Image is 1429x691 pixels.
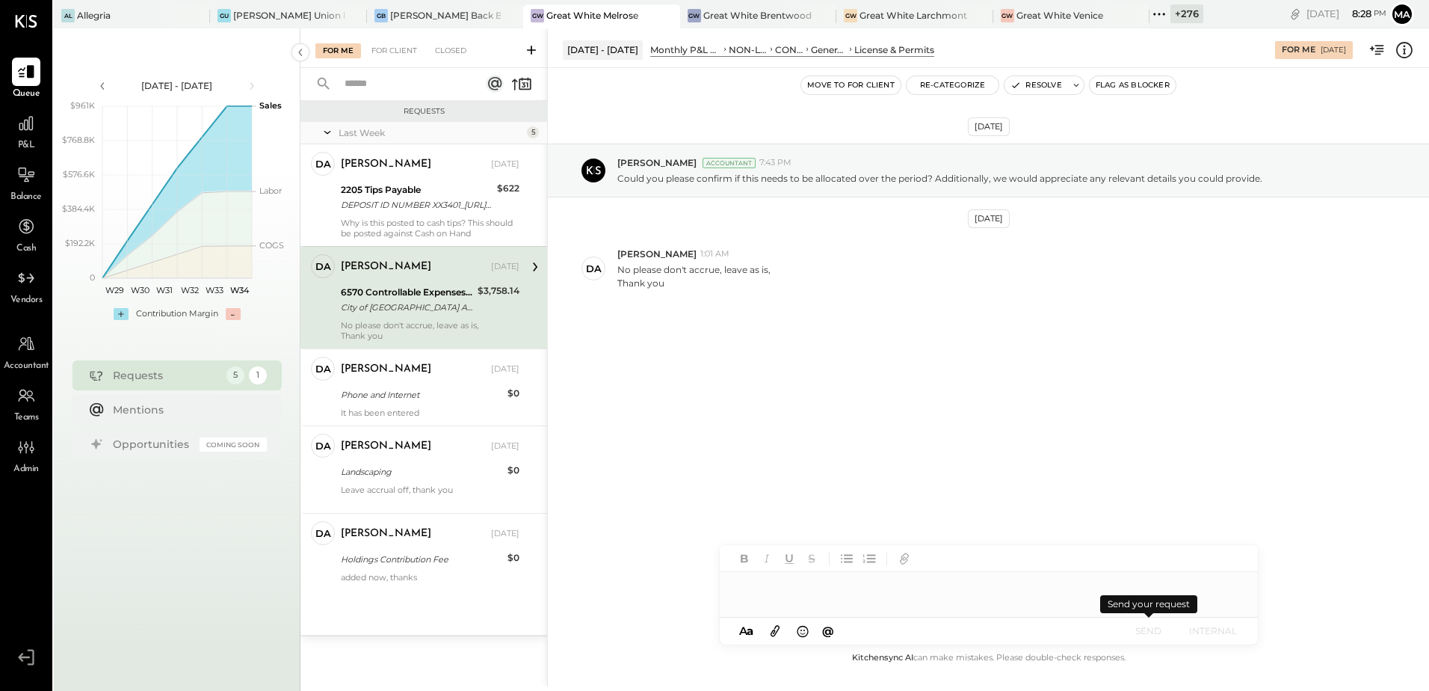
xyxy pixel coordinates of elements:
div: [DATE] - [DATE] [563,40,643,59]
div: [PERSON_NAME] [341,362,431,377]
a: Balance [1,161,52,204]
button: Ordered List [859,549,879,568]
div: - [226,308,241,320]
div: $622 [497,181,519,196]
button: @ [818,621,839,640]
div: Thank you [341,331,519,341]
button: Strikethrough [802,549,821,568]
text: Sales [259,100,282,111]
div: Allegria [77,9,111,22]
span: Balance [10,191,42,204]
div: 2205 Tips Payable [341,182,493,197]
div: Accountant [703,158,756,168]
button: Flag as Blocker [1090,76,1176,94]
button: Underline [780,549,799,568]
div: Requests [308,106,540,117]
div: GW [844,9,857,22]
div: Holdings Contribution Fee [341,552,503,567]
span: [PERSON_NAME] [617,248,697,260]
span: Vendors [10,294,43,307]
div: Great White Brentwood [703,9,812,22]
div: [DATE] [491,528,519,540]
button: INTERNAL [1183,621,1243,641]
text: W34 [229,285,249,295]
div: [DATE] [1306,7,1386,21]
span: Teams [14,411,39,425]
span: 7:43 PM [759,157,791,169]
div: Send your request [1100,595,1197,613]
div: [DATE] [491,261,519,273]
div: [PERSON_NAME] [341,157,431,172]
div: Monthly P&L Comparison [650,43,721,56]
div: It has been entered [341,408,519,418]
button: Unordered List [837,549,857,568]
div: Last Week [339,126,523,139]
div: Landscaping [341,464,503,479]
a: Queue [1,58,52,101]
div: DA [315,439,331,453]
div: NON-LABOR OPERATING EXPENSES [729,43,768,56]
text: W33 [206,285,223,295]
div: 5 [226,366,244,384]
text: $384.4K [62,203,95,214]
button: Ma [1390,2,1414,26]
div: [DATE] - [DATE] [114,79,241,92]
a: Accountant [1,330,52,373]
button: Re-Categorize [907,76,999,94]
div: Al [61,9,75,22]
div: Opportunities [113,437,192,452]
text: W29 [105,285,124,295]
text: W30 [130,285,149,295]
button: Resolve [1004,76,1067,94]
div: GU [217,9,231,22]
text: $961K [70,100,95,111]
div: GB [374,9,388,22]
div: Coming Soon [200,437,267,452]
div: $0 [507,463,519,478]
div: CONTROLLABLE EXPENSES [775,43,803,56]
div: Great White Melrose [546,9,638,22]
button: Bold [735,549,754,568]
div: [DATE] [491,363,519,375]
div: DA [315,157,331,171]
text: Labor [259,185,282,196]
span: P&L [18,139,35,153]
button: Move to for client [801,76,901,94]
div: For Me [1282,44,1315,56]
div: $0 [507,550,519,565]
div: 6570 Controllable Expenses:General & Administrative Expenses:License & Permits [341,285,473,300]
a: Admin [1,433,52,476]
div: GW [531,9,544,22]
text: $768.8K [62,135,95,145]
text: COGS [259,240,284,251]
div: + 276 [1170,4,1203,23]
div: Mentions [113,402,259,417]
div: Why is this posted to cash tips? This should be posted against Cash on Hand [341,218,519,239]
div: Closed [428,43,474,58]
span: @ [822,624,834,638]
button: Add URL [895,549,914,568]
div: City of [GEOGRAPHIC_DATA] Annual Business Licenses [341,300,473,315]
div: License & Permits [854,43,934,56]
div: $0 [507,386,519,401]
span: a [747,624,753,638]
a: Cash [1,212,52,256]
div: Thank you [617,277,771,289]
a: Teams [1,381,52,425]
div: DA [315,259,331,274]
div: DA [586,262,602,276]
div: GW [688,9,701,22]
span: Queue [13,87,40,101]
text: 0 [90,272,95,283]
div: For Client [364,43,425,58]
div: [PERSON_NAME] Union Market [233,9,344,22]
button: Italic [757,549,777,568]
text: W32 [180,285,198,295]
div: Great White Larchmont [859,9,967,22]
button: Aa [735,623,759,639]
div: No please don't accrue, leave as is, [341,320,519,341]
div: added now, thanks [341,572,519,583]
div: [PERSON_NAME] Back Bay [390,9,501,22]
div: [PERSON_NAME] [341,439,431,454]
a: P&L [1,109,52,153]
